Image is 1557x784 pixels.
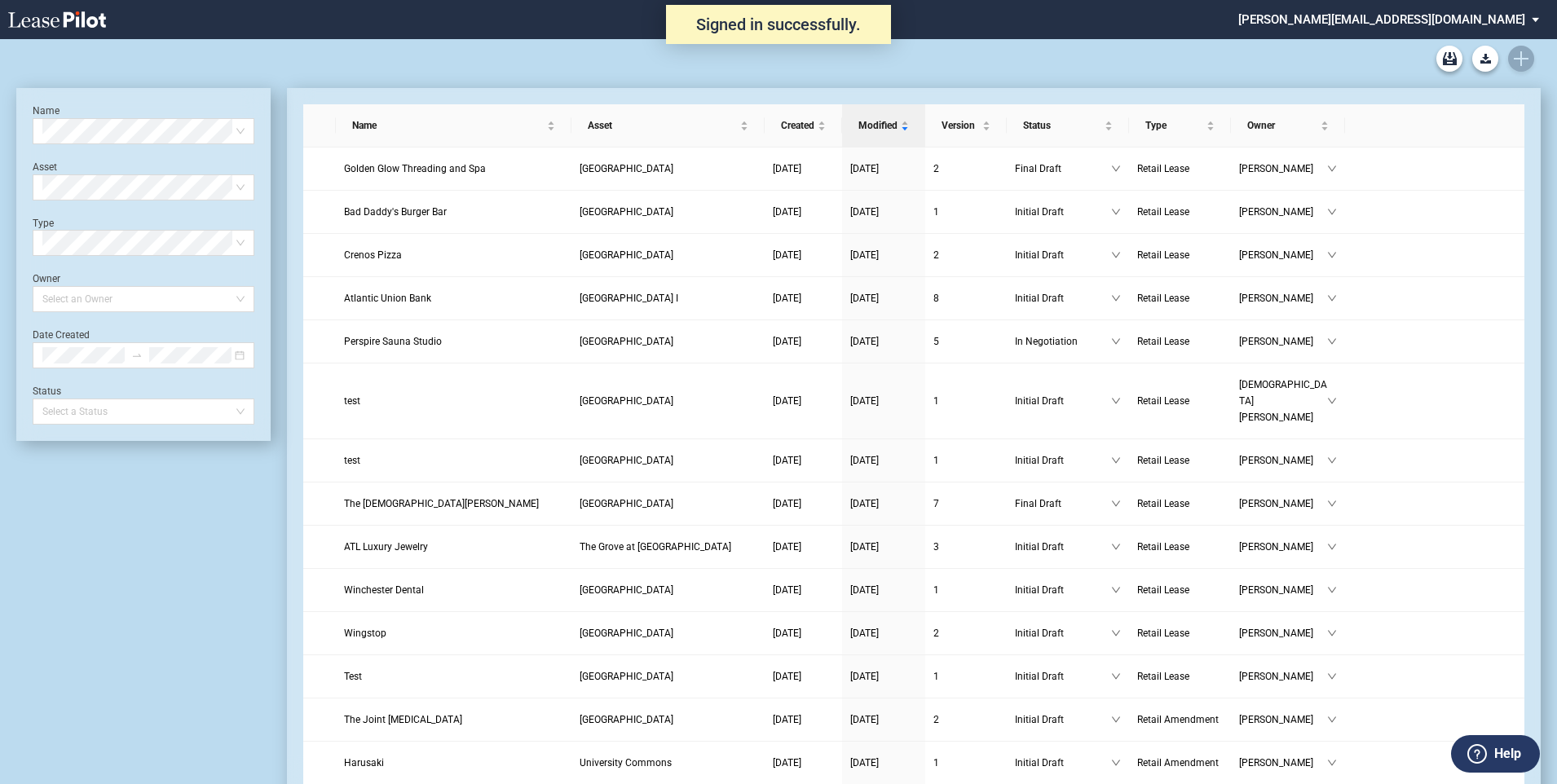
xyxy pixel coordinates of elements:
a: 2 [933,711,999,728]
span: [DATE] [773,498,801,509]
span: down [1111,396,1121,406]
span: Retail Lease [1137,163,1189,174]
span: [DATE] [850,336,879,347]
a: [DATE] [850,496,917,512]
span: [DATE] [850,163,879,174]
a: [DATE] [773,668,834,685]
span: down [1327,628,1337,638]
span: to [131,350,143,361]
span: The Church of Jesus Christ of Latter-Day Saints [344,498,539,509]
span: 8 [933,293,939,304]
span: down [1111,758,1121,768]
span: [PERSON_NAME] [1239,452,1327,469]
span: Retail Amendment [1137,757,1219,769]
span: Initial Draft [1015,204,1111,220]
a: [GEOGRAPHIC_DATA] [580,582,756,598]
a: [DATE] [773,161,834,177]
span: [DATE] [850,584,879,596]
span: down [1111,456,1121,465]
th: Version [925,104,1007,148]
th: Owner [1231,104,1345,148]
span: Status [1023,117,1101,134]
span: down [1111,715,1121,725]
a: [GEOGRAPHIC_DATA] [580,247,756,263]
span: Wingstop [344,628,386,639]
span: down [1327,499,1337,509]
a: 1 [933,393,999,409]
a: University Commons [580,755,756,771]
span: [DATE] [773,541,801,553]
span: [PERSON_NAME] [1239,582,1327,598]
span: [DATE] [850,541,879,553]
a: Retail Lease [1137,668,1223,685]
span: Renaissance Village [580,714,673,725]
span: 2 [933,163,939,174]
span: down [1327,585,1337,595]
span: Waterloo Crossing [580,584,673,596]
span: Cross Creek [580,628,673,639]
a: Test [344,668,563,685]
a: [GEOGRAPHIC_DATA] [580,625,756,641]
a: [DATE] [773,711,834,728]
a: Retail Lease [1137,539,1223,555]
a: [DATE] [850,711,917,728]
a: 2 [933,247,999,263]
span: down [1327,715,1337,725]
span: Park West Village I [580,293,678,304]
span: [PERSON_NAME] [1239,539,1327,555]
span: test [344,395,360,407]
span: WestPointe Plaza [580,498,673,509]
a: Atlantic Union Bank [344,290,563,306]
a: Retail Lease [1137,496,1223,512]
span: down [1327,758,1337,768]
span: The Grove at Towne Center [580,541,731,553]
span: [DATE] [773,757,801,769]
span: down [1327,542,1337,552]
span: down [1111,337,1121,346]
span: [PERSON_NAME] [1239,755,1327,771]
span: [DATE] [850,628,879,639]
span: down [1111,499,1121,509]
span: Retail Lease [1137,455,1189,466]
span: [DATE] [773,336,801,347]
a: [DATE] [850,452,917,469]
a: [DATE] [773,625,834,641]
a: Perspire Sauna Studio [344,333,563,350]
span: Retail Amendment [1137,714,1219,725]
span: [DATE] [773,206,801,218]
span: Stone Creek Village [580,163,673,174]
span: Modified [858,117,898,134]
a: [DATE] [850,393,917,409]
a: [DATE] [850,290,917,306]
a: [GEOGRAPHIC_DATA] [580,668,756,685]
a: Retail Lease [1137,582,1223,598]
span: 2 [933,249,939,261]
span: [DATE] [850,293,879,304]
span: down [1327,337,1337,346]
span: [PERSON_NAME] [1239,711,1327,728]
a: [DATE] [850,161,917,177]
a: [DATE] [850,625,917,641]
span: [DATE] [850,206,879,218]
span: Retail Lease [1137,584,1189,596]
span: [PERSON_NAME] [1239,247,1327,263]
span: [DATE] [850,671,879,682]
span: [DATE] [773,671,801,682]
button: Download Blank Form [1472,46,1498,72]
span: Initial Draft [1015,393,1111,409]
span: Version [942,117,979,134]
th: Created [765,104,842,148]
a: [DATE] [773,755,834,771]
span: Initial Draft [1015,539,1111,555]
span: 2 [933,714,939,725]
span: [PERSON_NAME] [1239,625,1327,641]
span: 1 [933,395,939,407]
span: down [1111,672,1121,681]
span: Retail Lease [1137,541,1189,553]
span: Initial Draft [1015,290,1111,306]
label: Help [1494,743,1521,764]
a: Crenos Pizza [344,247,563,263]
a: Retail Amendment [1137,711,1223,728]
span: Retail Lease [1137,249,1189,261]
a: Harusaki [344,755,563,771]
